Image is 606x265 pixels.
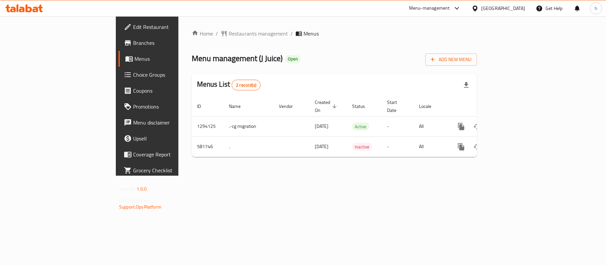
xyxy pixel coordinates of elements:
[315,142,328,151] span: [DATE]
[197,79,261,90] h2: Menus List
[285,55,301,63] div: Open
[232,80,261,90] div: Total records count
[134,55,212,63] span: Menus
[303,30,319,38] span: Menus
[192,96,522,157] table: enhanced table
[315,122,328,131] span: [DATE]
[352,102,374,110] span: Status
[279,102,302,110] span: Vendor
[118,51,217,67] a: Menus
[382,136,414,157] td: -
[409,4,450,12] div: Menu-management
[192,30,477,38] nav: breadcrumb
[387,98,406,114] span: Start Date
[119,196,150,205] span: Get support on:
[119,203,161,211] a: Support.OpsPlatform
[133,134,212,142] span: Upsell
[133,23,212,31] span: Edit Restaurant
[118,83,217,99] a: Coupons
[448,96,522,117] th: Actions
[419,102,440,110] span: Locale
[232,82,260,88] span: 2 record(s)
[315,98,339,114] span: Created On
[118,131,217,146] a: Upsell
[133,150,212,158] span: Coverage Report
[352,143,372,151] span: Inactive
[469,139,485,155] button: Change Status
[136,185,147,193] span: 1.0.0
[469,119,485,134] button: Change Status
[414,136,448,157] td: All
[229,102,249,110] span: Name
[285,56,301,62] span: Open
[118,146,217,162] a: Coverage Report
[229,30,288,38] span: Restaurants management
[118,35,217,51] a: Branches
[425,53,477,66] button: Add New Menu
[224,136,274,157] td: .
[118,115,217,131] a: Menu disclaimer
[133,39,212,47] span: Branches
[481,5,525,12] div: [GEOGRAPHIC_DATA]
[197,102,210,110] span: ID
[118,162,217,178] a: Grocery Checklist
[382,116,414,136] td: -
[224,116,274,136] td: .-cg migration
[133,87,212,95] span: Coupons
[133,119,212,127] span: Menu disclaimer
[118,99,217,115] a: Promotions
[291,30,293,38] li: /
[118,67,217,83] a: Choice Groups
[595,5,597,12] span: h
[133,103,212,111] span: Promotions
[118,19,217,35] a: Edit Restaurant
[453,119,469,134] button: more
[352,123,369,131] span: Active
[221,30,288,38] a: Restaurants management
[133,71,212,79] span: Choice Groups
[119,185,135,193] span: Version:
[453,139,469,155] button: more
[414,116,448,136] td: All
[192,51,283,66] span: Menu management ( J Juice )
[133,166,212,174] span: Grocery Checklist
[431,55,472,64] span: Add New Menu
[458,77,474,93] div: Export file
